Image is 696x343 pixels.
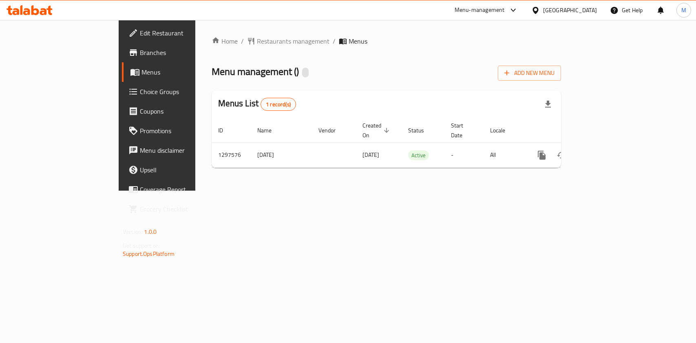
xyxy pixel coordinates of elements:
span: Edit Restaurant [140,28,228,38]
span: Menus [349,36,367,46]
span: Menu management ( ) [212,62,299,81]
button: Change Status [552,145,571,165]
span: [DATE] [362,150,379,160]
a: Restaurants management [247,36,329,46]
span: Choice Groups [140,87,228,97]
li: / [241,36,244,46]
a: Grocery Checklist [122,199,235,219]
span: Promotions [140,126,228,136]
table: enhanced table [212,118,617,168]
a: Upsell [122,160,235,180]
button: more [532,145,552,165]
a: Branches [122,43,235,62]
div: Total records count [261,98,296,111]
span: Coverage Report [140,185,228,194]
a: Menu disclaimer [122,141,235,160]
h2: Menus List [218,97,296,111]
span: 1.0.0 [144,226,157,237]
span: Locale [490,125,516,135]
span: Restaurants management [257,36,329,46]
span: Grocery Checklist [140,204,228,214]
span: Start Date [451,121,474,140]
span: Active [408,151,429,160]
span: Upsell [140,165,228,175]
a: Coupons [122,101,235,121]
td: - [444,143,484,167]
a: Menus [122,62,235,82]
span: M [681,6,686,15]
li: / [333,36,336,46]
span: 1 record(s) [261,101,296,108]
span: Add New Menu [504,68,555,78]
a: Coverage Report [122,180,235,199]
span: Branches [140,48,228,57]
th: Actions [526,118,617,143]
span: Version: [123,226,143,237]
span: Get support on: [123,240,160,251]
div: Active [408,150,429,160]
a: Support.OpsPlatform [123,248,175,259]
nav: breadcrumb [212,36,561,46]
td: [DATE] [251,143,312,167]
span: Name [257,125,282,135]
div: Menu-management [455,5,505,15]
span: Coupons [140,106,228,116]
a: Promotions [122,121,235,141]
a: Edit Restaurant [122,23,235,43]
span: Menus [141,67,228,77]
span: Created On [362,121,392,140]
div: Export file [538,95,558,114]
button: Add New Menu [498,66,561,81]
a: Choice Groups [122,82,235,101]
span: Status [408,125,435,135]
span: Menu disclaimer [140,145,228,155]
td: All [484,143,526,167]
div: [GEOGRAPHIC_DATA] [543,6,597,15]
span: ID [218,125,234,135]
span: Vendor [318,125,346,135]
